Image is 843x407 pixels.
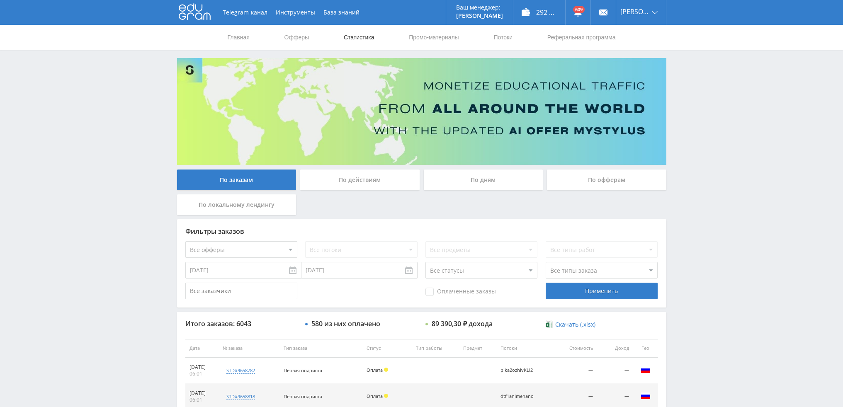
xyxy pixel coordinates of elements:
[425,288,496,296] span: Оплаченные заказы
[456,12,503,19] p: [PERSON_NAME]
[177,170,296,190] div: По заказам
[547,170,666,190] div: По офферам
[343,25,375,50] a: Статистика
[546,283,658,299] div: Применить
[185,283,297,299] input: Все заказчики
[424,170,543,190] div: По дням
[284,25,310,50] a: Офферы
[620,8,649,15] span: [PERSON_NAME]
[408,25,459,50] a: Промо-материалы
[185,228,658,235] div: Фильтры заказов
[300,170,420,190] div: По действиям
[177,194,296,215] div: По локальному лендингу
[456,4,503,11] p: Ваш менеджер:
[177,58,666,165] img: Banner
[227,25,250,50] a: Главная
[547,25,617,50] a: Реферальная программа
[493,25,513,50] a: Потоки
